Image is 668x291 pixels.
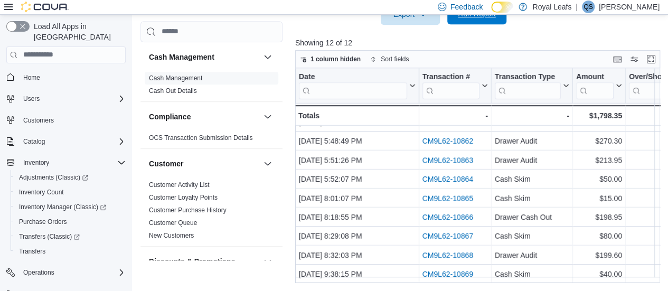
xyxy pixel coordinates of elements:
span: Transfers (Classic) [15,230,126,243]
input: Dark Mode [491,2,513,13]
a: Home [19,71,44,84]
a: Transfers (Classic) [15,230,84,243]
div: [DATE] 5:48:49 PM [299,135,416,147]
span: 1 column hidden [311,55,361,63]
a: CM9L62-10869 [422,270,473,278]
a: Customer Queue [149,219,197,226]
div: Transaction Type [495,72,561,82]
div: Transaction # [422,72,479,82]
div: Compliance [140,131,283,148]
div: Date [299,72,407,82]
h3: Discounts & Promotions [149,256,235,266]
button: 1 column hidden [296,53,365,65]
div: Cash Skim [495,192,569,204]
div: Amount [576,72,614,99]
p: Royal Leafs [532,1,571,13]
button: Discounts & Promotions [149,256,259,266]
div: $199.60 [576,249,622,261]
button: Amount [576,72,622,99]
span: Operations [23,268,54,277]
div: [DATE] 9:38:15 PM [299,268,416,280]
h3: Compliance [149,111,191,121]
div: $213.95 [576,154,622,166]
button: Transaction # [422,72,487,99]
div: Cash Skim [495,268,569,280]
button: Users [19,92,44,105]
span: QS [584,1,592,13]
div: $50.00 [576,173,622,185]
button: Catalog [19,135,49,148]
a: Customers [19,114,58,127]
a: Customer Purchase History [149,206,227,213]
span: Load All Apps in [GEOGRAPHIC_DATA] [30,21,126,42]
a: Inventory Count [15,186,68,199]
button: Enter fullscreen [645,53,657,65]
button: Compliance [261,110,274,123]
a: Adjustments (Classic) [15,171,92,184]
button: Compliance [149,111,259,121]
button: Discounts & Promotions [261,255,274,267]
a: CM9L62-10866 [422,213,473,221]
h3: Customer [149,158,183,168]
span: Customer Purchase History [149,205,227,214]
p: | [576,1,578,13]
a: Transfers (Classic) [11,229,130,244]
span: Customer Activity List [149,180,210,189]
div: Drawer Cash Out [495,211,569,223]
span: Users [19,92,126,105]
button: Operations [2,265,130,280]
button: Customer [149,158,259,168]
button: Keyboard shortcuts [611,53,624,65]
span: Purchase Orders [15,215,126,228]
img: Cova [21,2,69,12]
p: [PERSON_NAME] [599,1,660,13]
div: Amount [576,72,614,82]
a: New Customers [149,231,194,239]
button: Home [2,70,130,85]
a: CM9L62-10865 [422,194,473,202]
div: $40.00 [576,268,622,280]
button: Inventory [2,155,130,170]
p: Showing 12 of 12 [295,37,664,48]
button: Users [2,91,130,106]
span: Feedback [450,2,483,12]
span: Transfers [19,247,45,256]
div: $80.00 [576,230,622,242]
div: [DATE] 8:32:03 PM [299,249,416,261]
button: Date [299,72,416,99]
span: Home [23,73,40,82]
a: Inventory Manager (Classic) [15,201,110,213]
button: Display options [628,53,641,65]
button: Customer [261,157,274,170]
span: Customers [19,114,126,127]
button: Inventory [19,156,53,169]
span: Adjustments (Classic) [15,171,126,184]
span: Inventory Count [15,186,126,199]
div: [DATE] 5:51:26 PM [299,154,416,166]
div: Drawer Audit [495,154,569,166]
span: Catalog [19,135,126,148]
div: [DATE] 8:01:07 PM [299,192,416,204]
a: Cash Management [149,74,202,81]
div: $1,798.35 [576,109,622,122]
div: Qadeer Shah [582,1,595,13]
div: Transaction Type [495,72,561,99]
span: Customer Queue [149,218,197,227]
span: Inventory [19,156,126,169]
button: Cash Management [149,51,259,62]
div: [DATE] 5:52:07 PM [299,173,416,185]
button: Transaction Type [495,72,569,99]
span: Customers [23,116,54,125]
a: Cash Out Details [149,87,197,94]
span: OCS Transaction Submission Details [149,133,253,142]
button: Sort fields [366,53,413,65]
a: Customer Loyalty Points [149,193,218,201]
span: Adjustments (Classic) [19,173,88,182]
span: Transfers (Classic) [19,232,80,241]
button: Catalog [2,134,130,149]
a: CM9L62-10862 [422,137,473,145]
span: Sort fields [381,55,409,63]
div: Customer [140,178,283,246]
